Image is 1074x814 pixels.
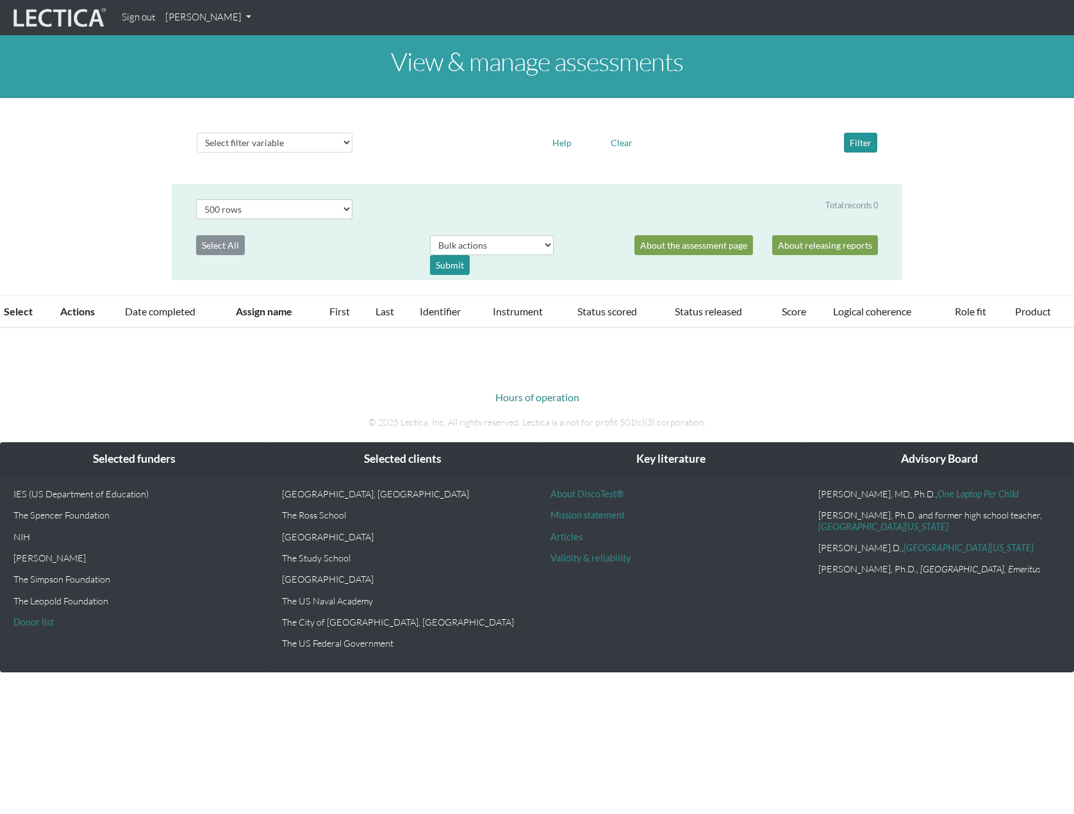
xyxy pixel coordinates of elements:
[181,415,893,429] p: © 2025 Lectica, Inc. All rights reserved. Lectica is a not for profit 501(c)(3) corporation.
[282,488,524,499] p: [GEOGRAPHIC_DATA], [GEOGRAPHIC_DATA]
[13,488,256,499] p: IES (US Department of Education)
[547,135,577,147] a: Help
[13,574,256,585] p: The Simpson Foundation
[550,552,631,563] a: Validity & reliability
[282,638,524,649] p: The US Federal Government
[538,443,805,476] div: Key literature
[329,305,350,317] a: First
[805,443,1073,476] div: Advisory Board
[117,5,160,30] a: Sign out
[160,5,256,30] a: [PERSON_NAME]
[675,305,742,317] a: Status released
[495,391,579,403] a: Hours of operation
[550,488,624,499] a: About DiscoTest®
[13,617,54,627] a: Donor list
[282,574,524,585] p: [GEOGRAPHIC_DATA]
[577,305,637,317] a: Status scored
[904,542,1034,553] a: [GEOGRAPHIC_DATA][US_STATE]
[916,563,1041,574] em: , [GEOGRAPHIC_DATA], Emeritus
[818,510,1061,532] p: [PERSON_NAME], Ph.D. and former high school teacher,
[125,305,195,317] a: Date completed
[53,296,117,328] th: Actions
[938,488,1019,499] a: One Laptop Per Child
[420,305,461,317] a: Identifier
[818,542,1061,553] p: [PERSON_NAME].D.,
[196,235,245,255] button: Select All
[13,531,256,542] p: NIH
[493,305,543,317] a: Instrument
[955,305,986,317] a: Role fit
[844,133,877,153] button: Filter
[376,305,394,317] a: Last
[282,552,524,563] p: The Study School
[13,510,256,520] p: The Spencer Foundation
[282,595,524,606] p: The US Naval Academy
[430,255,470,275] div: Submit
[818,563,1061,574] p: [PERSON_NAME], Ph.D.
[1,443,268,476] div: Selected funders
[282,510,524,520] p: The Ross School
[13,595,256,606] p: The Leopold Foundation
[818,521,948,532] a: [GEOGRAPHIC_DATA][US_STATE]
[833,305,911,317] a: Logical coherence
[10,6,106,30] img: lecticalive
[605,133,638,153] button: Clear
[550,531,582,542] a: Articles
[282,617,524,627] p: The City of [GEOGRAPHIC_DATA], [GEOGRAPHIC_DATA]
[228,296,321,328] th: Assign name
[772,235,878,255] a: About releasing reports
[550,510,625,520] a: Mission statement
[269,443,537,476] div: Selected clients
[782,305,806,317] a: Score
[825,199,878,212] div: Total records 0
[282,531,524,542] p: [GEOGRAPHIC_DATA]
[634,235,753,255] a: About the assessment page
[547,133,577,153] button: Help
[1015,305,1051,317] a: Product
[13,552,256,563] p: [PERSON_NAME]
[818,488,1061,499] p: [PERSON_NAME], MD, Ph.D.,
